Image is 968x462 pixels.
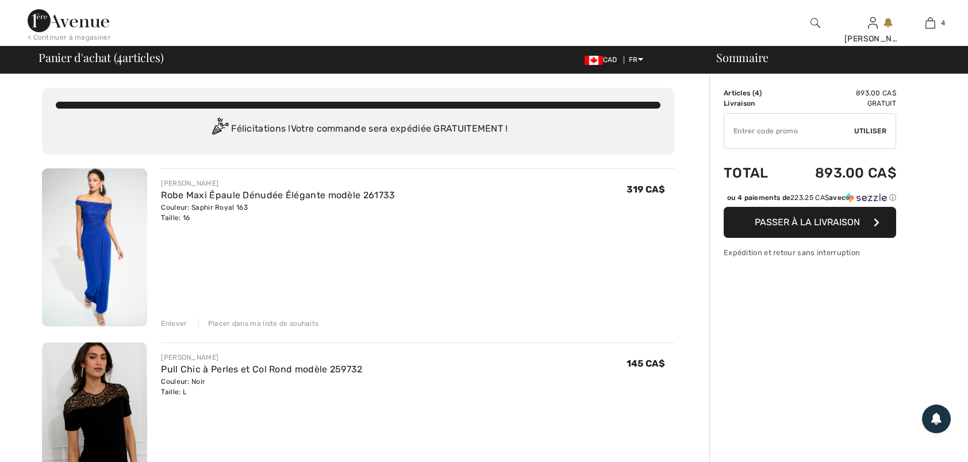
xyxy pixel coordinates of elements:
[724,207,896,238] button: Passer à la livraison
[846,192,887,203] img: Sezzle
[724,114,854,148] input: Code promo
[854,126,886,136] span: Utiliser
[868,17,878,28] a: Se connecter
[627,184,665,195] span: 319 CA$
[28,32,111,43] div: < Continuer à magasiner
[39,52,163,63] span: Panier d'achat ( articles)
[941,18,945,28] span: 4
[161,352,362,363] div: [PERSON_NAME]
[585,56,603,65] img: Canadian Dollar
[629,56,643,64] span: FR
[755,89,759,97] span: 4
[785,88,896,98] td: 893.00 CA$
[925,16,935,30] img: Mon panier
[42,168,147,326] img: Robe Maxi Épaule Dénudée Élégante modèle 261733
[902,16,958,30] a: 4
[117,49,122,64] span: 4
[161,364,362,375] a: Pull Chic à Perles et Col Rond modèle 259732
[844,33,901,45] div: [PERSON_NAME]
[727,192,896,203] div: ou 4 paiements de avec
[161,190,395,201] a: Robe Maxi Épaule Dénudée Élégante modèle 261733
[785,98,896,109] td: Gratuit
[790,194,829,202] span: 223.25 CA$
[627,358,665,369] span: 145 CA$
[28,9,109,32] img: 1ère Avenue
[868,16,878,30] img: Mes infos
[161,202,395,223] div: Couleur: Saphir Royal 163 Taille: 16
[724,98,785,109] td: Livraison
[724,88,785,98] td: Articles ( )
[198,318,319,329] div: Placer dans ma liste de souhaits
[702,52,961,63] div: Sommaire
[161,318,187,329] div: Enlever
[585,56,622,64] span: CAD
[161,376,362,397] div: Couleur: Noir Taille: L
[724,153,785,192] td: Total
[810,16,820,30] img: recherche
[724,192,896,207] div: ou 4 paiements de223.25 CA$avecSezzle Cliquez pour en savoir plus sur Sezzle
[785,153,896,192] td: 893.00 CA$
[724,247,896,258] div: Expédition et retour sans interruption
[56,118,660,141] div: Félicitations ! Votre commande sera expédiée GRATUITEMENT !
[755,217,860,228] span: Passer à la livraison
[161,178,395,188] div: [PERSON_NAME]
[208,118,231,141] img: Congratulation2.svg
